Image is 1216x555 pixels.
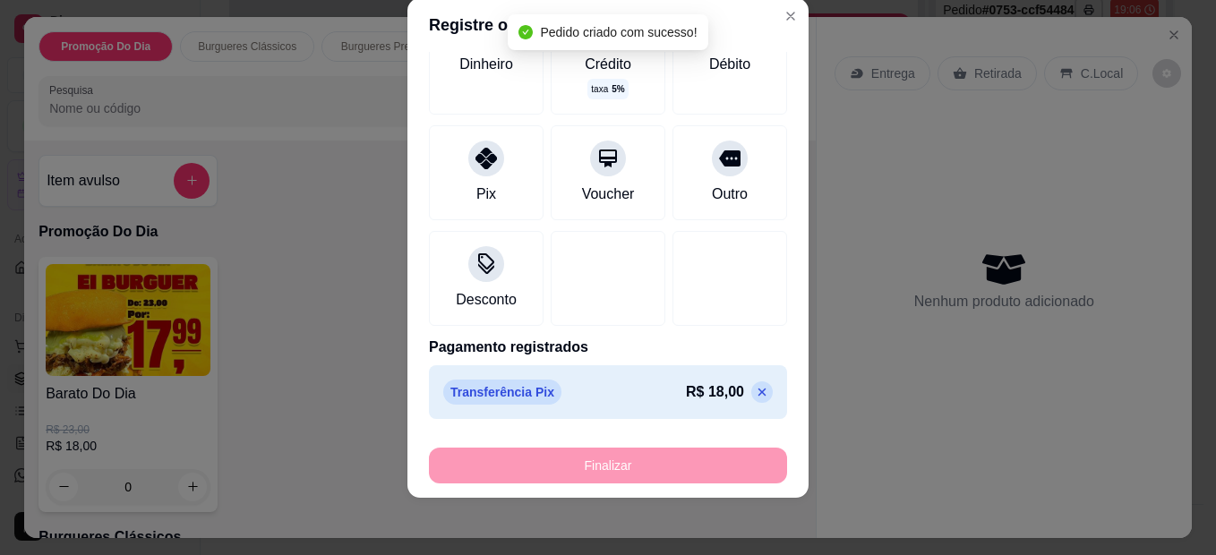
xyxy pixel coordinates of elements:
[540,25,697,39] span: Pedido criado com sucesso!
[443,380,561,405] p: Transferência Pix
[585,54,631,75] div: Crédito
[712,184,748,205] div: Outro
[476,184,496,205] div: Pix
[582,184,635,205] div: Voucher
[459,54,513,75] div: Dinheiro
[456,289,517,311] div: Desconto
[518,25,533,39] span: check-circle
[776,2,805,30] button: Close
[686,381,744,403] p: R$ 18,00
[612,82,624,96] span: 5 %
[429,337,787,358] p: Pagamento registrados
[591,82,624,96] p: taxa
[709,54,750,75] div: Débito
